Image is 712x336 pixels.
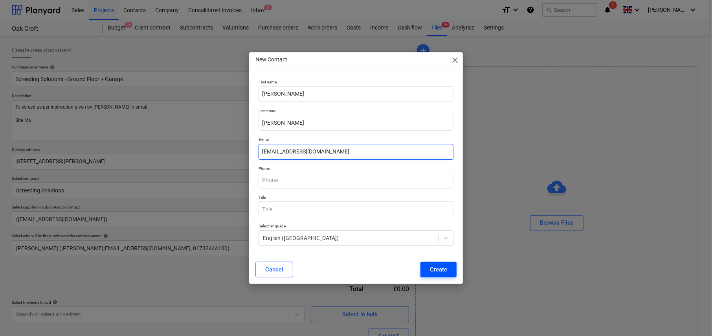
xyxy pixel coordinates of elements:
p: Last name [259,108,453,115]
input: E-mail [259,144,453,160]
p: Select language [259,223,453,230]
button: Cancel [255,262,293,277]
iframe: Chat Widget [673,298,712,336]
input: First name [259,86,453,102]
p: Title [259,195,453,201]
p: New Contact [255,55,287,64]
input: Phone [259,173,453,188]
p: First name [259,79,453,86]
p: E-mail [259,137,453,144]
input: Title [259,201,453,217]
input: Last name [259,115,453,131]
p: Phone [259,166,453,173]
span: close [450,55,460,65]
div: Cancel [265,264,283,275]
div: Create [430,264,447,275]
button: Create [420,262,457,277]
